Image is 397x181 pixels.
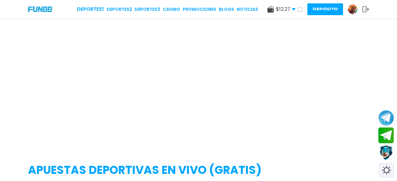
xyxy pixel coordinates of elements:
[348,5,357,14] img: Avatar
[378,110,394,126] button: Join telegram channel
[28,6,52,12] img: Company Logo
[348,4,362,14] a: Avatar
[378,145,394,161] button: Contact customer service
[378,127,394,144] button: Join telegram
[276,6,296,13] span: $ 12.27
[163,6,180,13] a: CASINO
[307,3,343,15] button: Depósito
[28,162,369,179] h2: APUESTAS DEPORTIVAS EN VIVO (gratis)
[77,6,104,13] a: Deportes1
[107,6,132,13] a: Deportes2
[237,6,258,13] a: NOTICIAS
[378,162,394,178] div: Switch theme
[183,6,216,13] a: Promociones
[219,6,234,13] a: BLOGS
[135,6,160,13] a: Deportes3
